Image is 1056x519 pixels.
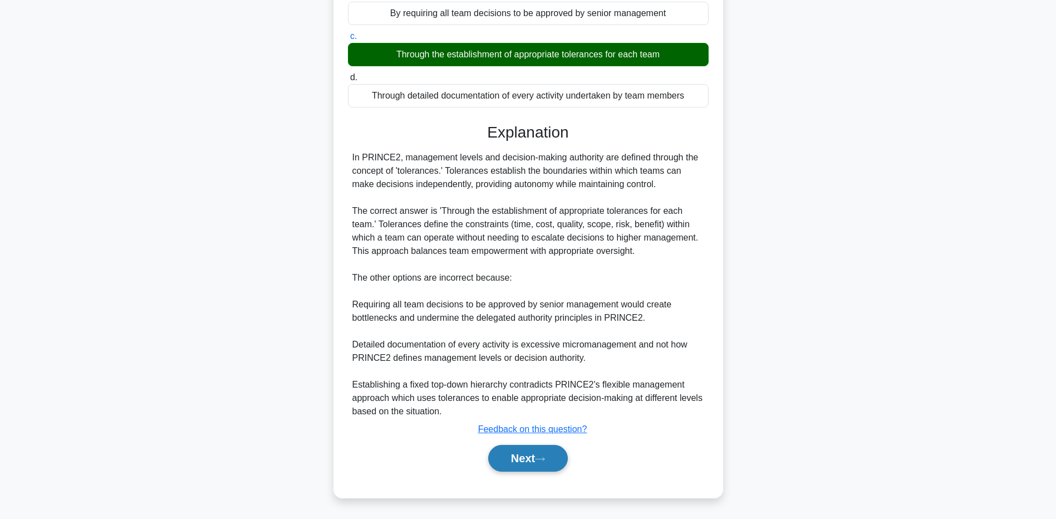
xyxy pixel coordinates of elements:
button: Next [488,445,568,472]
h3: Explanation [355,123,702,142]
div: In PRINCE2, management levels and decision-making authority are defined through the concept of 't... [352,151,704,418]
span: d. [350,72,357,82]
span: c. [350,31,357,41]
a: Feedback on this question? [478,424,587,434]
div: Through detailed documentation of every activity undertaken by team members [348,84,709,107]
div: Through the establishment of appropriate tolerances for each team [348,43,709,66]
div: By requiring all team decisions to be approved by senior management [348,2,709,25]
